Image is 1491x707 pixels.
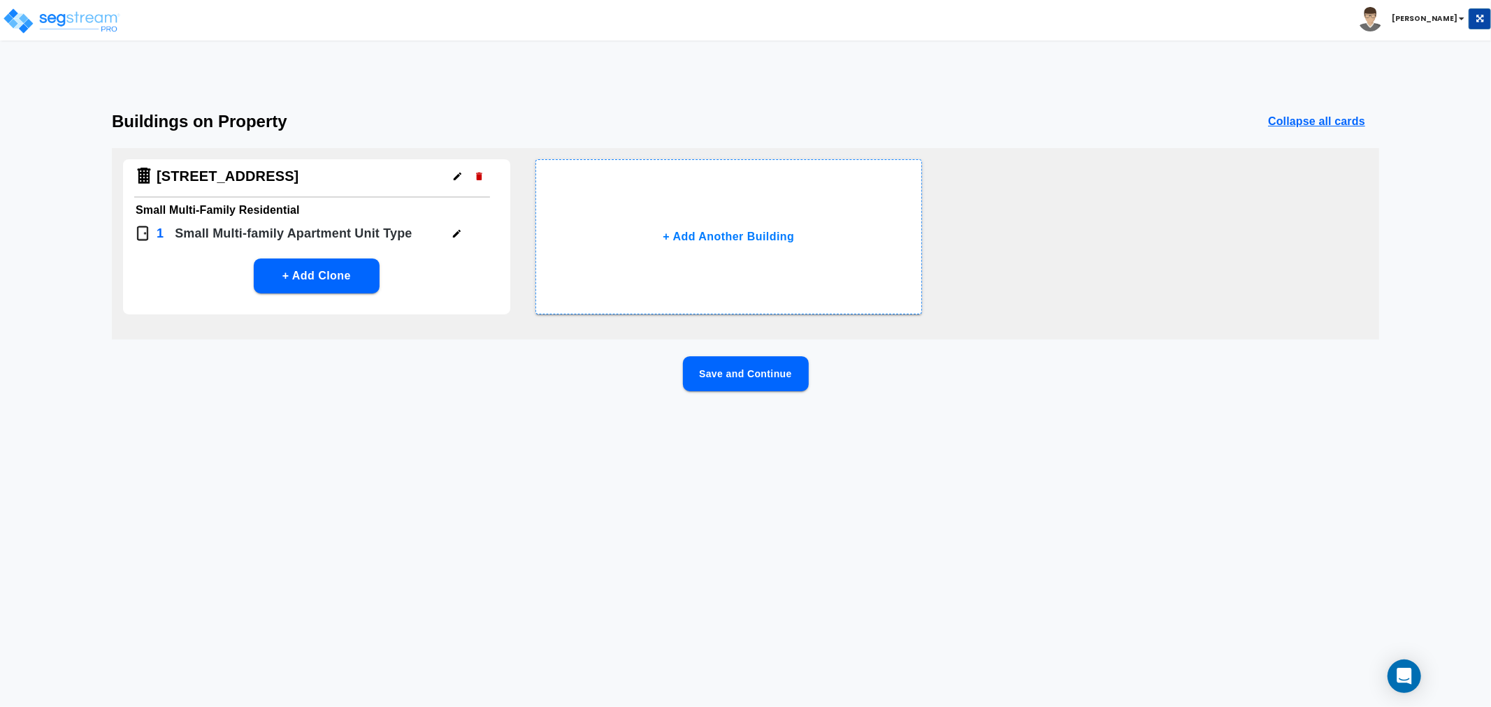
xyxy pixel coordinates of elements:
[254,258,380,293] button: + Add Clone
[535,159,923,314] button: + Add Another Building
[157,224,164,243] p: 1
[1268,113,1365,130] p: Collapse all cards
[1358,7,1383,31] img: avatar.png
[136,201,498,220] h6: Small Multi-Family Residential
[157,168,299,185] h4: [STREET_ADDRESS]
[1388,659,1421,693] div: Open Intercom Messenger
[683,356,809,391] button: Save and Continue
[2,7,121,35] img: logo_pro_r.png
[112,112,287,131] h3: Buildings on Property
[134,225,151,242] img: Door Icon
[134,166,154,186] img: Building Icon
[175,224,412,243] p: Small Multi-family Apartment Unit Type
[1392,13,1457,24] b: [PERSON_NAME]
